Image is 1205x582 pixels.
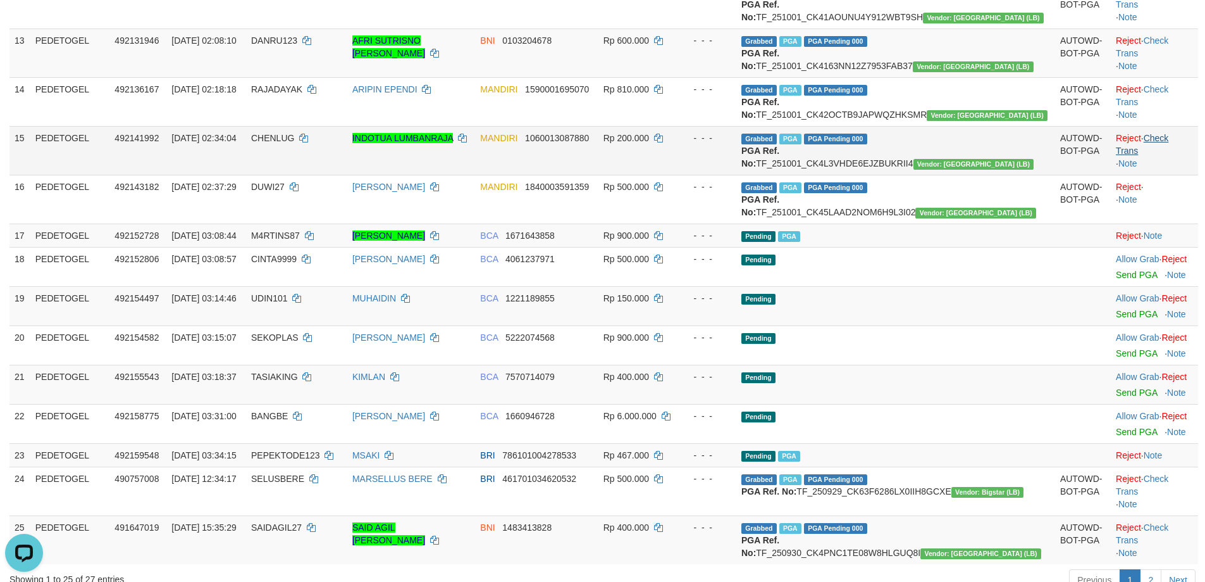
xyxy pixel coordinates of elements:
[1116,254,1159,264] a: Allow Grab
[603,332,649,343] span: Rp 900.000
[736,467,1055,516] td: TF_250929_CK63F6286LX0IIH8GCXE
[741,134,777,144] span: Grabbed
[114,35,159,46] span: 492131946
[9,286,30,326] td: 19
[480,522,495,533] span: BNI
[480,231,498,241] span: BCA
[1118,110,1137,120] a: Note
[505,254,555,264] span: Copy 4061237971 to clipboard
[30,516,110,564] td: PEDETOGEL
[1116,309,1157,319] a: Send PGA
[9,516,30,564] td: 25
[741,412,776,422] span: Pending
[603,522,649,533] span: Rp 400.000
[681,180,731,193] div: - - -
[114,411,159,421] span: 492158775
[502,522,552,533] span: Copy 1483413828 to clipboard
[480,372,498,382] span: BCA
[1144,450,1163,460] a: Note
[1161,411,1187,421] a: Reject
[352,231,425,241] a: [PERSON_NAME]
[1116,231,1141,241] a: Reject
[352,332,425,343] a: [PERSON_NAME]
[171,411,236,421] span: [DATE] 03:31:00
[736,175,1055,224] td: TF_251001_CK45LAAD2NOM6H9L3I02
[741,36,777,47] span: Grabbed
[352,411,425,421] a: [PERSON_NAME]
[741,486,796,497] b: PGA Ref. No:
[30,365,110,404] td: PEDETOGEL
[913,159,1034,170] span: Vendor URL: https://dashboard.q2checkout.com/secure
[1116,411,1161,421] span: ·
[1116,427,1157,437] a: Send PGA
[681,132,731,144] div: - - -
[1055,516,1111,564] td: AUTOWD-BOT-PGA
[603,254,649,264] span: Rp 500.000
[736,516,1055,564] td: TF_250930_CK4PNC1TE08W8HLGUQ8I
[251,84,302,94] span: RAJADAYAK
[352,474,433,484] a: MARSELLUS BERE
[352,293,396,303] a: MUHAIDIN
[114,182,159,192] span: 492143182
[251,450,320,460] span: PEPEKTODE123
[804,523,867,534] span: PGA Pending
[741,85,777,96] span: Grabbed
[9,326,30,365] td: 20
[251,35,297,46] span: DANRU123
[30,77,110,126] td: PEDETOGEL
[736,126,1055,175] td: TF_251001_CK4L3VHDE6EJZBUKRII4
[1116,133,1141,143] a: Reject
[741,451,776,462] span: Pending
[1111,326,1198,365] td: ·
[1116,35,1168,58] a: Check Trans
[1167,309,1186,319] a: Note
[352,522,425,545] a: SAID AGIL [PERSON_NAME]
[505,372,555,382] span: Copy 7570714079 to clipboard
[505,231,555,241] span: Copy 1671643858 to clipboard
[480,84,517,94] span: MANDIRI
[171,182,236,192] span: [DATE] 02:37:29
[741,48,779,71] b: PGA Ref. No:
[779,182,801,193] span: Marked by afzCS1
[1118,12,1137,22] a: Note
[505,411,555,421] span: Copy 1660946728 to clipboard
[171,450,236,460] span: [DATE] 03:34:15
[352,450,380,460] a: MSAKI
[114,293,159,303] span: 492154497
[1167,427,1186,437] a: Note
[1118,61,1137,71] a: Note
[1116,522,1141,533] a: Reject
[779,523,801,534] span: Marked by afzCS1
[1111,516,1198,564] td: · ·
[1111,286,1198,326] td: ·
[681,229,731,242] div: - - -
[352,254,425,264] a: [PERSON_NAME]
[9,365,30,404] td: 21
[251,372,298,382] span: TASIAKING
[114,372,159,382] span: 492155543
[30,404,110,443] td: PEDETOGEL
[741,231,776,242] span: Pending
[1118,499,1137,509] a: Note
[681,331,731,344] div: - - -
[1167,270,1186,280] a: Note
[736,28,1055,77] td: TF_251001_CK4163NN12Z7953FAB37
[9,404,30,443] td: 22
[171,372,236,382] span: [DATE] 03:18:37
[480,35,495,46] span: BNI
[681,472,731,485] div: - - -
[114,450,159,460] span: 492159548
[171,332,236,343] span: [DATE] 03:15:07
[1118,548,1137,558] a: Note
[171,522,236,533] span: [DATE] 15:35:29
[1118,194,1137,205] a: Note
[923,13,1044,23] span: Vendor URL: https://dashboard.q2checkout.com/secure
[114,474,159,484] span: 490757008
[681,370,731,383] div: - - -
[171,293,236,303] span: [DATE] 03:14:46
[171,84,236,94] span: [DATE] 02:18:18
[114,332,159,343] span: 492154582
[171,254,236,264] span: [DATE] 03:08:57
[9,467,30,516] td: 24
[603,133,649,143] span: Rp 200.000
